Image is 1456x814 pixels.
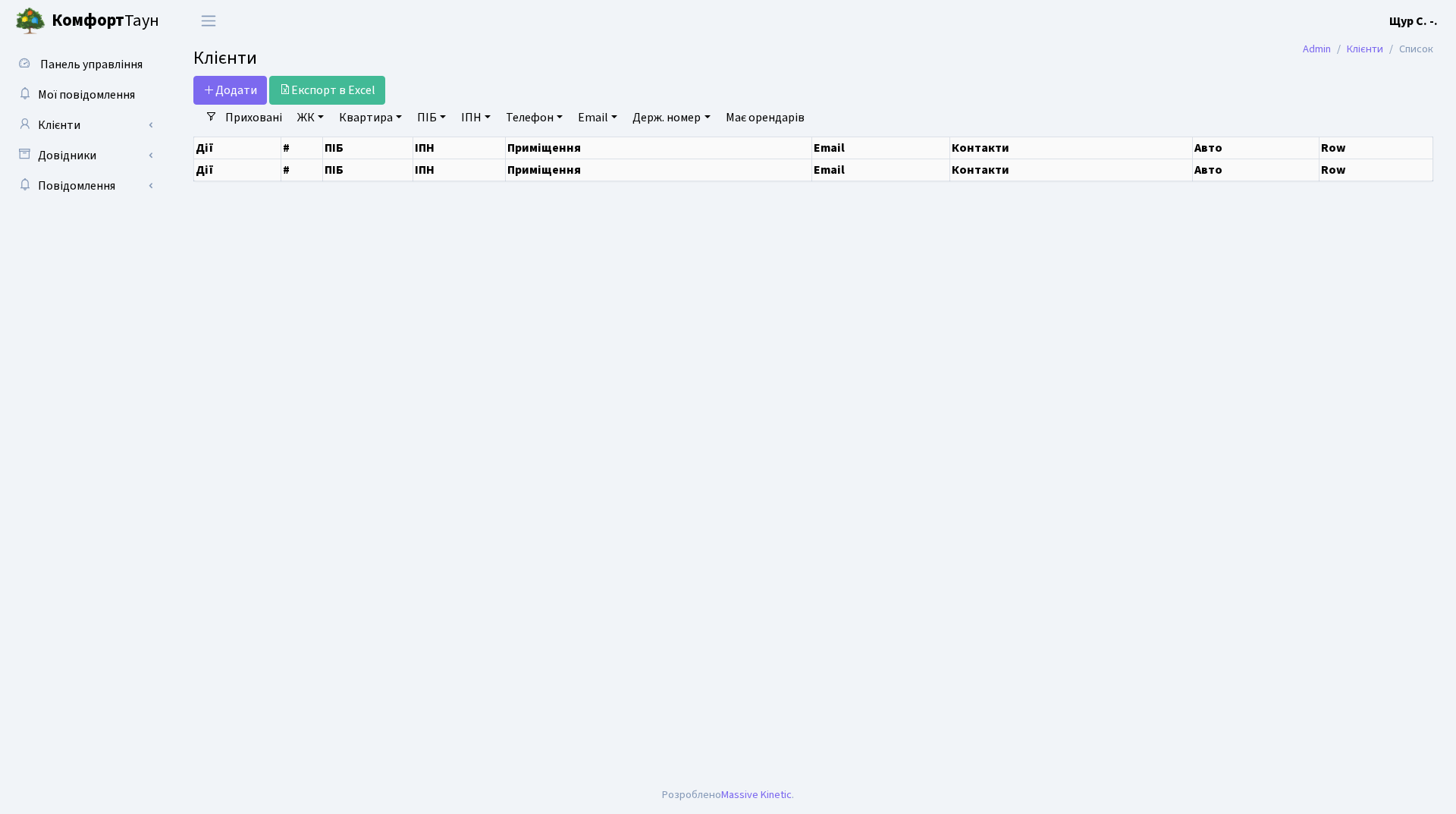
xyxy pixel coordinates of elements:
[323,159,413,181] th: ПІБ
[194,159,281,181] th: Дії
[8,110,159,140] a: Клієнти
[203,82,257,99] span: Додати
[219,105,288,130] a: Приховані
[662,787,794,803] div: Розроблено .
[8,140,159,171] a: Довідники
[333,105,408,130] a: Квартира
[500,105,569,130] a: Телефон
[291,105,330,130] a: ЖК
[269,76,385,105] a: Експорт в Excel
[811,137,949,159] th: Email
[1193,159,1319,181] th: Авто
[1383,41,1433,58] li: Список
[949,137,1192,159] th: Контакти
[411,105,452,130] a: ПІБ
[949,159,1192,181] th: Контакти
[190,8,227,33] button: Переключити навігацію
[721,787,792,803] a: Massive Kinetic
[572,105,623,130] a: Email
[1389,13,1438,30] b: Щур С. -.
[281,159,322,181] th: #
[8,171,159,201] a: Повідомлення
[1389,12,1438,30] a: Щур С. -.
[8,49,159,80] a: Панель управління
[323,137,413,159] th: ПІБ
[40,56,143,73] span: Панель управління
[1347,41,1383,57] a: Клієнти
[193,76,267,105] a: Додати
[506,159,812,181] th: Приміщення
[1193,137,1319,159] th: Авто
[1319,137,1432,159] th: Row
[194,137,281,159] th: Дії
[811,159,949,181] th: Email
[455,105,497,130] a: ІПН
[193,45,257,71] span: Клієнти
[38,86,135,103] span: Мої повідомлення
[8,80,159,110] a: Мої повідомлення
[413,137,506,159] th: ІПН
[52,8,159,34] span: Таун
[52,8,124,33] b: Комфорт
[15,6,45,36] img: logo.png
[720,105,811,130] a: Має орендарів
[626,105,716,130] a: Держ. номер
[281,137,322,159] th: #
[1319,159,1432,181] th: Row
[413,159,506,181] th: ІПН
[506,137,812,159] th: Приміщення
[1303,41,1331,57] a: Admin
[1280,33,1456,65] nav: breadcrumb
